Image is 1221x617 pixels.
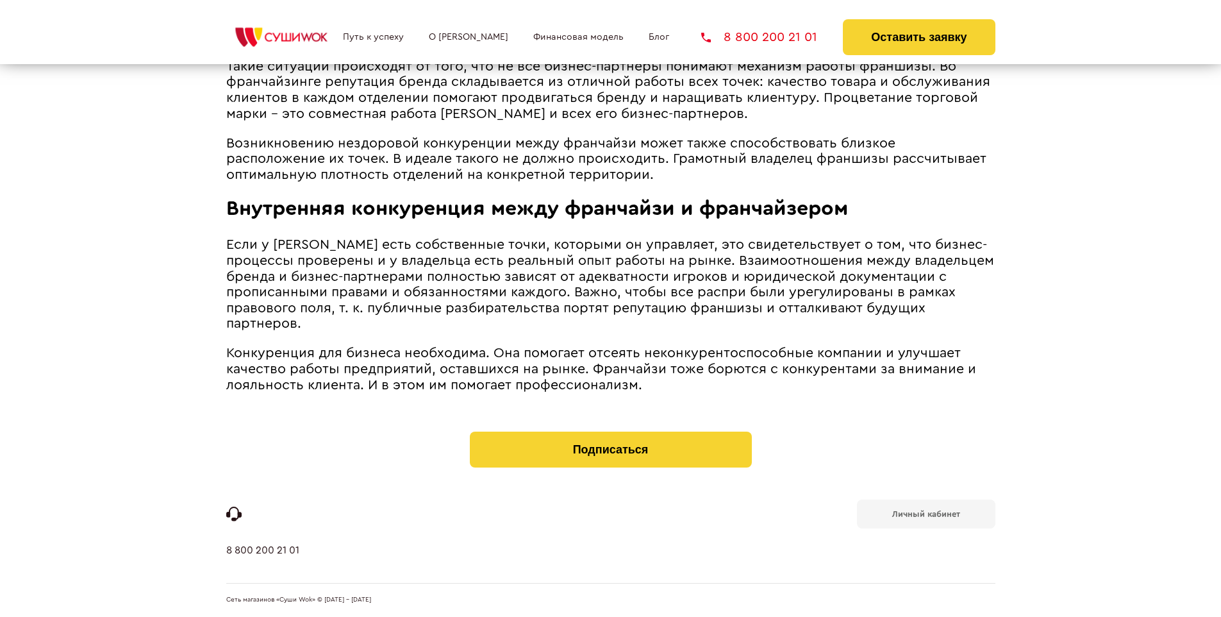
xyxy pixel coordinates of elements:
a: О [PERSON_NAME] [429,32,508,42]
button: Подписаться [470,432,752,468]
button: Оставить заявку [843,19,995,55]
a: Личный кабинет [857,500,995,528]
span: Если у [PERSON_NAME] есть собственные точки, которыми он управляет, это свидетельствует о том, чт... [226,238,994,330]
a: Блог [649,32,669,42]
a: 8 800 200 21 01 [701,31,817,44]
span: Конкуренция для бизнеса необходима. Она помогает отсеять неконкурентоспособные компании и улучшае... [226,346,976,391]
span: Внутренняя конкуренция между франчайзи и франчайзером [226,198,848,219]
span: Возникновению нездоровой конкуренции между франчайзи может также способствовать близкое расположе... [226,137,986,182]
b: Личный кабинет [892,510,960,518]
span: 8 800 200 21 01 [724,31,817,44]
span: Такие ситуации происходят от того, что не все бизнес-партнеры понимают механизм работы франшизы. ... [226,60,990,121]
a: 8 800 200 21 01 [226,545,299,583]
a: Путь к успеху [343,32,404,42]
span: Сеть магазинов «Суши Wok» © [DATE] - [DATE] [226,596,371,604]
a: Финансовая модель [533,32,624,42]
